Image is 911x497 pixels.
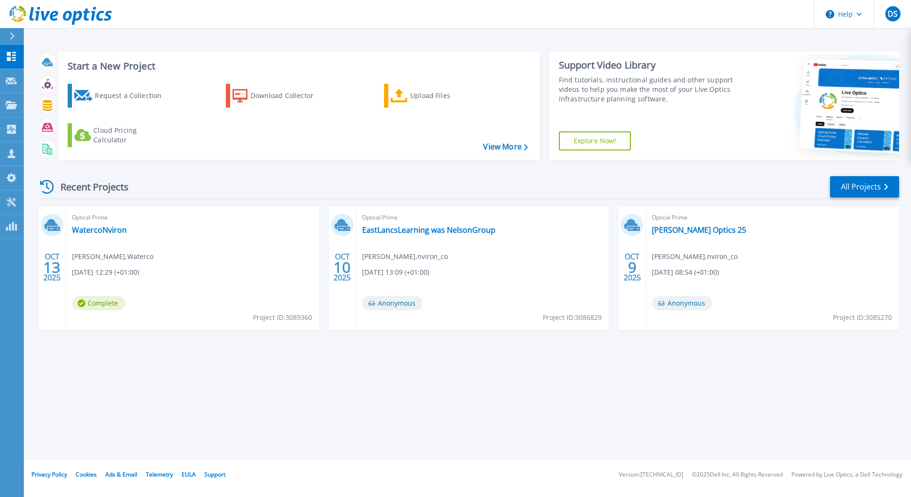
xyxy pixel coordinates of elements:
[623,250,641,285] div: OCT 2025
[410,86,486,105] div: Upload Files
[559,59,737,71] div: Support Video Library
[43,250,61,285] div: OCT 2025
[105,470,137,478] a: Ads & Email
[72,225,127,235] a: WatercoNviron
[182,470,196,478] a: EULA
[362,296,423,310] span: Anonymous
[652,267,719,278] span: [DATE] 08:54 (+01:00)
[652,251,738,262] span: [PERSON_NAME] , nviron_co
[72,251,153,262] span: [PERSON_NAME] , Waterco
[830,176,899,198] a: All Projects
[692,472,783,478] li: © 2025 Dell Inc. All Rights Reserved
[31,470,67,478] a: Privacy Policy
[888,10,898,18] span: DS
[72,296,125,310] span: Complete
[483,142,527,151] a: View More
[43,263,61,271] span: 13
[362,251,448,262] span: [PERSON_NAME] , nviron_co
[37,175,142,199] div: Recent Projects
[204,470,225,478] a: Support
[652,212,893,223] span: Optical Prime
[833,312,892,323] span: Project ID: 3085270
[652,225,746,235] a: [PERSON_NAME] Optics 25
[652,296,712,310] span: Anonymous
[333,250,351,285] div: OCT 2025
[253,312,312,323] span: Project ID: 3089360
[362,212,604,223] span: Optical Prime
[791,472,902,478] li: Powered by Live Optics, a Dell Technology
[559,75,737,104] div: Find tutorials, instructional guides and other support videos to help you make the most of your L...
[68,123,174,147] a: Cloud Pricing Calculator
[362,267,429,278] span: [DATE] 13:09 (+01:00)
[251,86,327,105] div: Download Collector
[384,84,490,108] a: Upload Files
[76,470,97,478] a: Cookies
[362,225,496,235] a: EastLancsLearning was NelsonGroup
[72,267,139,278] span: [DATE] 12:29 (+01:00)
[619,472,683,478] li: Version: [TECHNICAL_ID]
[543,312,602,323] span: Project ID: 3086829
[68,84,174,108] a: Request a Collection
[146,470,173,478] a: Telemetry
[628,263,637,271] span: 9
[559,131,631,150] a: Explore Now!
[95,86,171,105] div: Request a Collection
[334,263,351,271] span: 10
[72,212,314,223] span: Optical Prime
[93,126,170,145] div: Cloud Pricing Calculator
[226,84,332,108] a: Download Collector
[68,61,527,71] h3: Start a New Project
